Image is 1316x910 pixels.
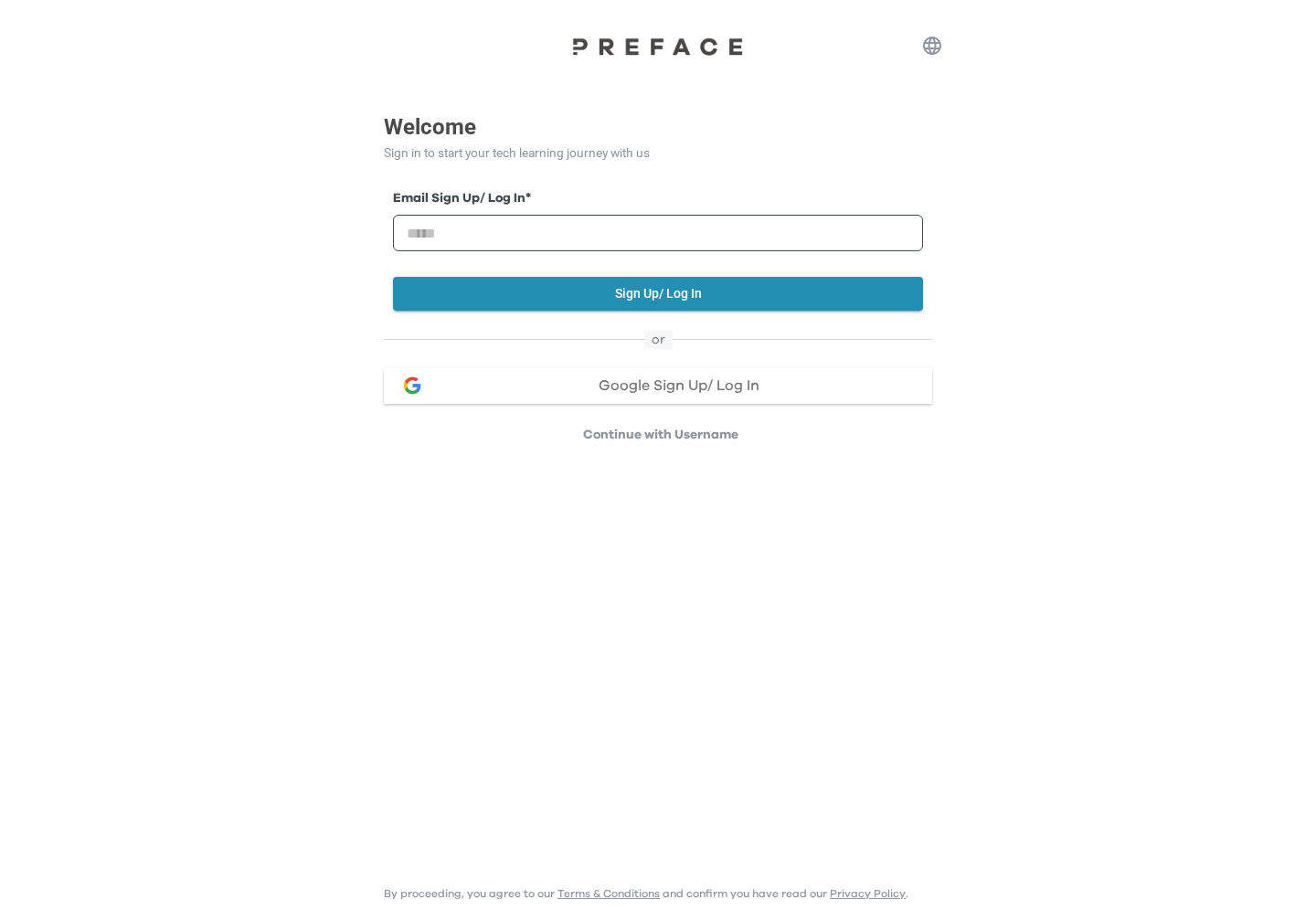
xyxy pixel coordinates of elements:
[830,888,906,899] a: Privacy Policy
[557,888,660,899] a: Terms & Conditions
[384,886,908,901] p: By proceeding, you agree to our and confirm you have read our .
[599,378,759,393] span: Google Sign Up/ Log In
[384,111,932,143] p: Welcome
[384,367,932,404] button: google loginGoogle Sign Up/ Log In
[389,426,932,444] p: Continue with Username
[393,277,923,311] button: Sign Up/ Log In
[567,37,749,56] img: Preface Logo
[401,375,423,397] img: google login
[644,331,673,349] span: or
[384,143,932,163] p: Sign in to start your tech learning journey with us
[393,189,923,208] label: Email Sign Up/ Log In *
